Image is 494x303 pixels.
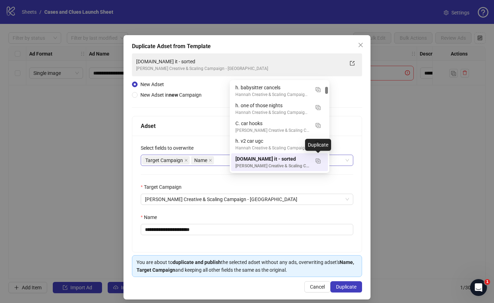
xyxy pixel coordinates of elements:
div: Duplicate [305,139,331,151]
button: Duplicate [312,137,324,148]
div: h. v2 car ugc [231,135,328,153]
div: h. one of those nights [235,102,310,109]
div: C.post it - sorted [231,153,328,171]
strong: new [169,92,178,98]
button: Duplicate [312,102,324,113]
div: [DOMAIN_NAME] it - sorted [235,155,310,163]
div: Hannah Creative & Scaling Campaign - [GEOGRAPHIC_DATA] [235,91,310,98]
div: [PERSON_NAME] Creative & Scaling Campaign - [GEOGRAPHIC_DATA] [136,65,344,72]
div: Adset [141,122,353,130]
button: Duplicate [330,281,362,292]
button: Close [355,39,366,51]
img: Duplicate [316,105,321,110]
img: Duplicate [316,159,321,163]
div: C. car hooks [231,118,328,136]
div: [PERSON_NAME] Creative & Scaling Campaign - [GEOGRAPHIC_DATA] [235,127,310,134]
label: Name [141,213,161,221]
span: New Adset in Campaign [140,92,202,98]
span: Duplicate [336,284,356,290]
div: Duplicate Adset from Template [132,42,362,51]
span: New Adset [140,82,164,87]
img: Duplicate [316,87,321,92]
span: Name [194,156,207,164]
span: Alice Creative & Scaling Campaign - UK [145,194,349,205]
div: Hannah Creative & Scaling Campaign - [GEOGRAPHIC_DATA] [235,145,310,151]
div: h. v2 car ugc [235,137,310,145]
label: Target Campaign [141,183,186,191]
span: close [184,159,188,162]
button: Duplicate [312,155,324,166]
span: Cancel [310,284,325,290]
strong: Name, Target Campaign [137,259,354,273]
div: C. car hooks [235,120,310,127]
button: Duplicate [312,120,324,131]
span: close [209,159,212,162]
button: Cancel [304,281,330,292]
div: A. rainy nights [231,171,328,189]
span: Target Campaign [145,156,183,164]
button: Duplicate [312,84,324,95]
img: Duplicate [316,123,321,128]
div: Hannah Creative & Scaling Campaign - [GEOGRAPHIC_DATA] [235,109,310,116]
div: [DOMAIN_NAME] it - sorted [136,58,344,65]
div: h. babysitter cancels [235,84,310,91]
iframe: Intercom live chat [470,279,487,296]
div: You are about to the selected adset without any ads, overwriting adset's and keeping all other fi... [137,258,357,274]
label: Select fields to overwrite [141,144,198,152]
div: [PERSON_NAME] Creative & Scaling Campaign - [GEOGRAPHIC_DATA] [235,163,310,169]
span: Name [191,156,214,165]
input: Name [141,224,353,235]
span: 1 [484,279,490,285]
div: h. one of those nights [231,100,328,118]
span: Target Campaign [142,156,190,165]
span: export [350,61,355,66]
div: h. babysitter cancels [231,82,328,100]
span: close [358,42,363,48]
strong: duplicate and publish [173,259,221,265]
